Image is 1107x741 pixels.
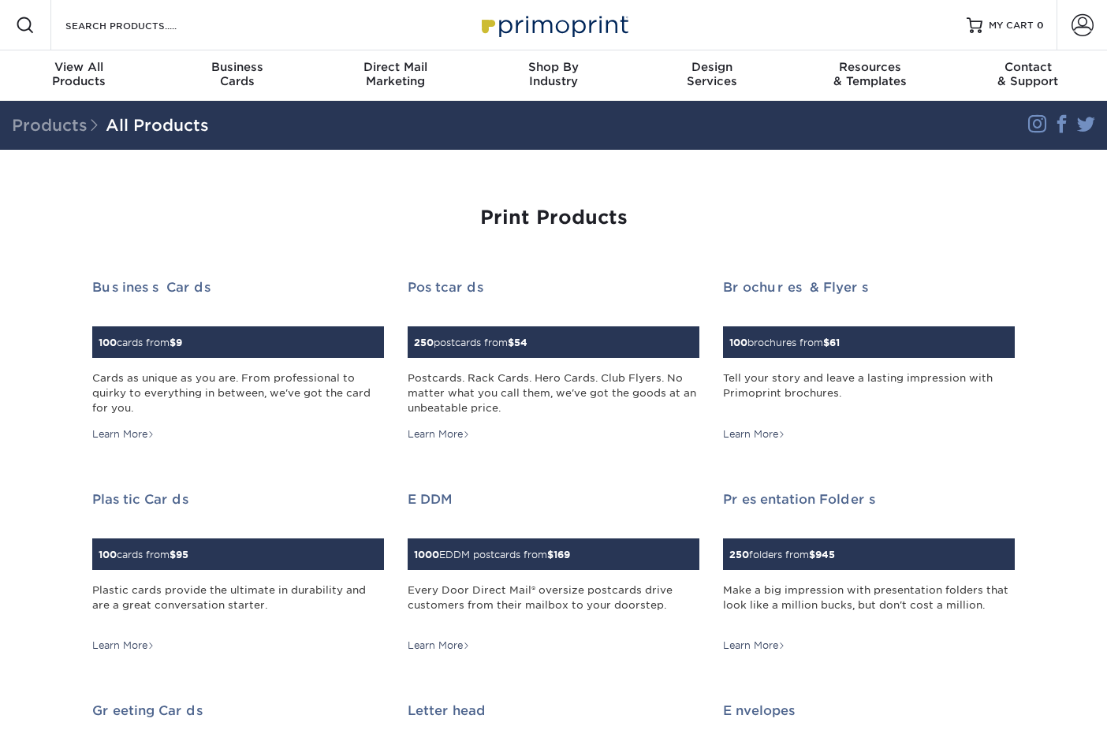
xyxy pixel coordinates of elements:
span: Direct Mail [316,60,475,74]
span: 54 [514,337,527,348]
small: postcards from [414,337,527,348]
img: Plastic Cards [92,529,93,530]
span: $ [809,549,815,560]
div: Learn More [408,427,470,441]
div: Cards as unique as you are. From professional to quirky to everything in between, we've got the c... [92,370,384,416]
h2: Envelopes [723,703,1015,718]
div: Every Door Direct Mail® oversize postcards drive customers from their mailbox to your doorstep. [408,583,699,628]
small: folders from [729,549,835,560]
span: 169 [553,549,570,560]
div: Tell your story and leave a lasting impression with Primoprint brochures. [723,370,1015,416]
span: 9 [176,337,182,348]
a: Shop ByIndustry [475,50,633,101]
div: Learn More [723,639,785,653]
h2: Greeting Cards [92,703,384,718]
span: 100 [99,337,117,348]
span: $ [547,549,553,560]
h2: Plastic Cards [92,492,384,507]
h1: Print Products [92,207,1015,229]
small: cards from [99,337,182,348]
div: Industry [475,60,633,88]
span: 250 [729,549,749,560]
h2: Brochures & Flyers [723,280,1015,295]
span: $ [823,337,829,348]
span: Design [632,60,791,74]
span: Shop By [475,60,633,74]
h2: EDDM [408,492,699,507]
div: Make a big impression with presentation folders that look like a million bucks, but don't cost a ... [723,583,1015,628]
span: MY CART [989,19,1034,32]
span: Products [12,116,106,135]
a: Brochures & Flyers 100brochures from$61 Tell your story and leave a lasting impression with Primo... [723,280,1015,441]
span: 95 [176,549,188,560]
img: Presentation Folders [723,529,724,530]
span: 250 [414,337,434,348]
span: $ [170,337,176,348]
img: Brochures & Flyers [723,317,724,318]
small: cards from [99,549,188,560]
a: Postcards 250postcards from$54 Postcards. Rack Cards. Hero Cards. Club Flyers. No matter what you... [408,280,699,441]
span: $ [170,549,176,560]
h2: Letterhead [408,703,699,718]
span: 945 [815,549,835,560]
span: 61 [829,337,840,348]
div: & Templates [791,60,949,88]
span: 0 [1037,20,1044,31]
div: Marketing [316,60,475,88]
a: Plastic Cards 100cards from$95 Plastic cards provide the ultimate in durability and are a great c... [92,492,384,653]
span: $ [508,337,514,348]
div: Learn More [408,639,470,653]
h2: Presentation Folders [723,492,1015,507]
input: SEARCH PRODUCTS..... [64,16,218,35]
div: Learn More [723,427,785,441]
a: DesignServices [632,50,791,101]
div: Postcards. Rack Cards. Hero Cards. Club Flyers. No matter what you call them, we've got the goods... [408,370,699,416]
small: EDDM postcards from [414,549,570,560]
div: & Support [949,60,1107,88]
a: Resources& Templates [791,50,949,101]
img: Primoprint [475,8,632,42]
span: 1000 [414,549,439,560]
div: Plastic cards provide the ultimate in durability and are a great conversation starter. [92,583,384,628]
span: Resources [791,60,949,74]
img: Business Cards [92,317,93,318]
span: Contact [949,60,1107,74]
h2: Business Cards [92,280,384,295]
span: 100 [99,549,117,560]
h2: Postcards [408,280,699,295]
div: Learn More [92,427,155,441]
span: 100 [729,337,747,348]
a: Direct MailMarketing [316,50,475,101]
span: Business [158,60,317,74]
a: Contact& Support [949,50,1107,101]
a: Presentation Folders 250folders from$945 Make a big impression with presentation folders that loo... [723,492,1015,653]
a: Business Cards 100cards from$9 Cards as unique as you are. From professional to quirky to everyth... [92,280,384,441]
div: Cards [158,60,317,88]
a: BusinessCards [158,50,317,101]
div: Services [632,60,791,88]
a: All Products [106,116,209,135]
div: Learn More [92,639,155,653]
a: EDDM 1000EDDM postcards from$169 Every Door Direct Mail® oversize postcards drive customers from ... [408,492,699,653]
small: brochures from [729,337,840,348]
